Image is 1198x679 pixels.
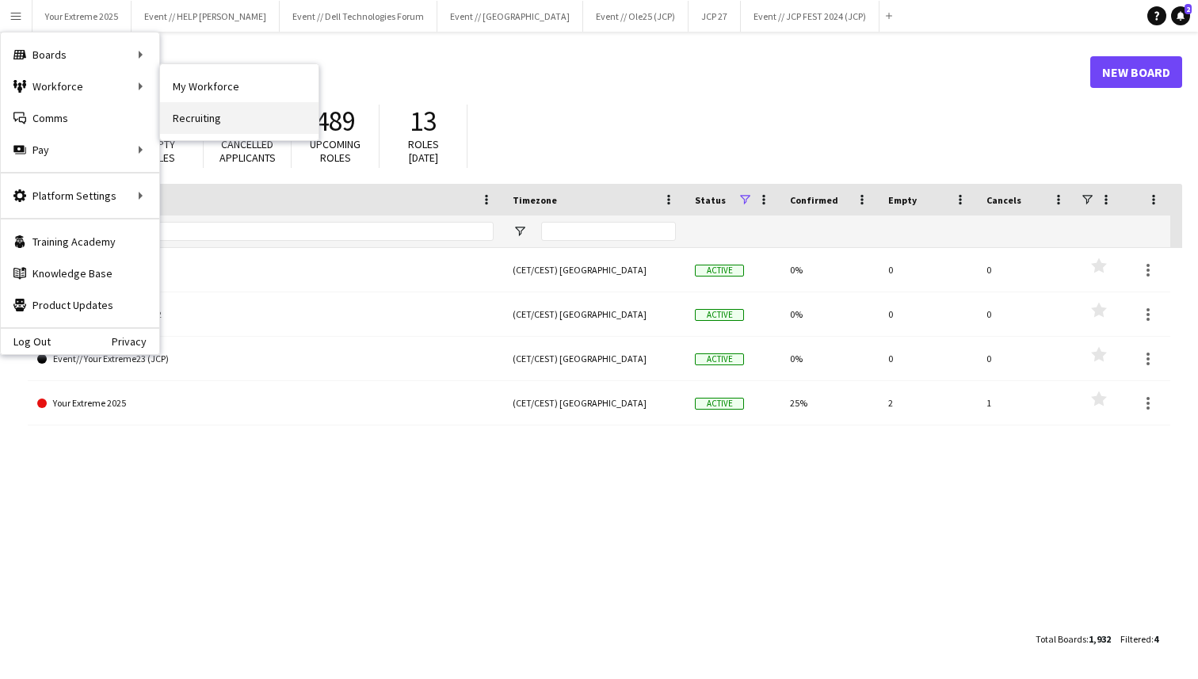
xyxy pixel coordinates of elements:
[780,292,879,336] div: 0%
[1,226,159,257] a: Training Academy
[1,102,159,134] a: Comms
[1120,624,1158,654] div: :
[37,381,494,425] a: Your Extreme 2025
[37,248,494,292] a: EVENT // Your Extreme
[503,381,685,425] div: (CET/CEST) [GEOGRAPHIC_DATA]
[37,292,494,337] a: EVENT // Your extreme 2022
[879,292,977,336] div: 0
[1120,633,1151,645] span: Filtered
[790,194,838,206] span: Confirmed
[310,137,361,165] span: Upcoming roles
[695,194,726,206] span: Status
[513,194,557,206] span: Timezone
[879,381,977,425] div: 2
[503,248,685,292] div: (CET/CEST) [GEOGRAPHIC_DATA]
[28,60,1090,84] h1: Boards
[280,1,437,32] button: Event // Dell Technologies Forum
[1036,633,1086,645] span: Total Boards
[1,39,159,71] div: Boards
[541,222,676,241] input: Timezone Filter Input
[977,337,1075,380] div: 0
[408,137,439,165] span: Roles [DATE]
[410,104,437,139] span: 13
[66,222,494,241] input: Board name Filter Input
[780,337,879,380] div: 0%
[503,337,685,380] div: (CET/CEST) [GEOGRAPHIC_DATA]
[977,248,1075,292] div: 0
[780,381,879,425] div: 25%
[1089,633,1111,645] span: 1,932
[986,194,1021,206] span: Cancels
[513,224,527,238] button: Open Filter Menu
[1,289,159,321] a: Product Updates
[503,292,685,336] div: (CET/CEST) [GEOGRAPHIC_DATA]
[1036,624,1111,654] div: :
[879,337,977,380] div: 0
[977,381,1075,425] div: 1
[1,180,159,212] div: Platform Settings
[1090,56,1182,88] a: New Board
[1,134,159,166] div: Pay
[160,71,319,102] a: My Workforce
[695,309,744,321] span: Active
[1154,633,1158,645] span: 4
[132,1,280,32] button: Event // HELP [PERSON_NAME]
[1,257,159,289] a: Knowledge Base
[695,398,744,410] span: Active
[689,1,741,32] button: JCP 27
[160,102,319,134] a: Recruiting
[1171,6,1190,25] a: 2
[695,353,744,365] span: Active
[695,265,744,277] span: Active
[977,292,1075,336] div: 0
[219,137,276,165] span: Cancelled applicants
[37,337,494,381] a: Event// Your Extreme23 (JCP)
[888,194,917,206] span: Empty
[1185,4,1192,14] span: 2
[437,1,583,32] button: Event // [GEOGRAPHIC_DATA]
[583,1,689,32] button: Event // Ole25 (JCP)
[1,335,51,348] a: Log Out
[879,248,977,292] div: 0
[780,248,879,292] div: 0%
[32,1,132,32] button: Your Extreme 2025
[1,71,159,102] div: Workforce
[112,335,159,348] a: Privacy
[741,1,879,32] button: Event // JCP FEST 2024 (JCP)
[315,104,356,139] span: 489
